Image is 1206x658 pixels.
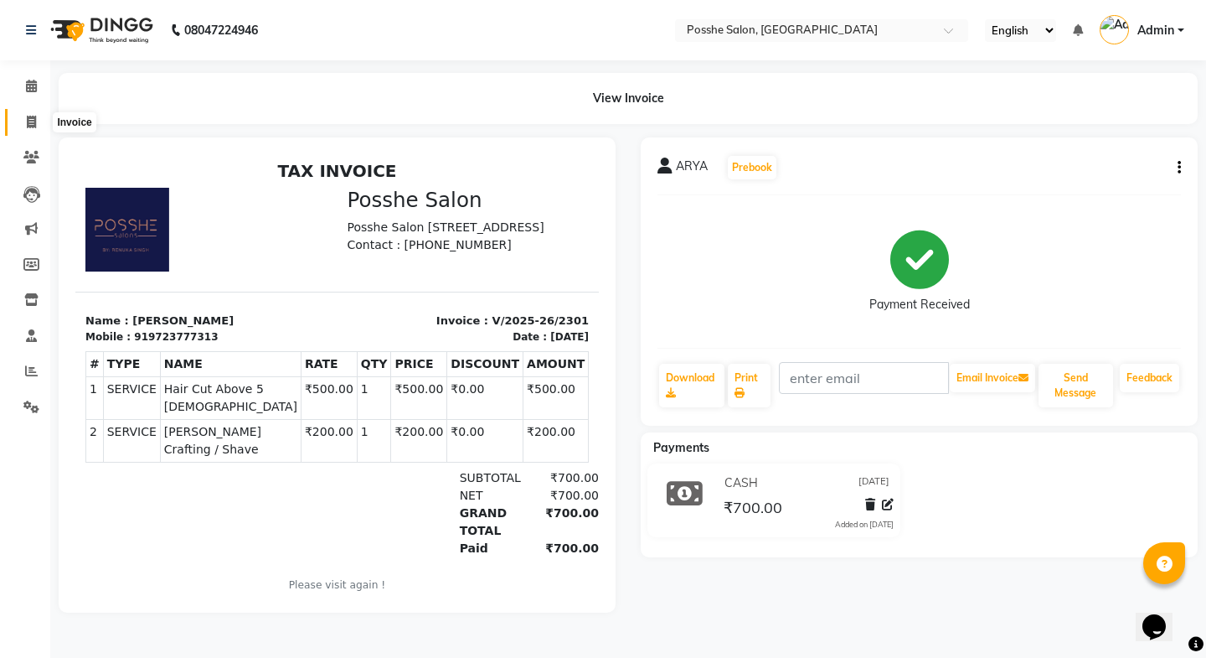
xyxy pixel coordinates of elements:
[281,197,316,222] th: QTY
[950,364,1035,392] button: Email Invoice
[1136,591,1189,641] iframe: chat widget
[449,315,523,333] div: ₹700.00
[374,333,449,350] div: NET
[1038,364,1113,407] button: Send Message
[281,265,316,308] td: 1
[724,498,782,521] span: ₹700.00
[225,265,281,308] td: ₹200.00
[28,222,85,265] td: SERVICE
[10,158,252,175] p: Name : [PERSON_NAME]
[43,7,157,54] img: logo
[437,175,472,190] div: Date :
[11,197,28,222] th: #
[653,440,709,455] span: Payments
[28,265,85,308] td: SERVICE
[374,386,449,403] div: Paid
[372,265,448,308] td: ₹0.00
[184,7,258,54] b: 08047224946
[53,112,95,132] div: Invoice
[11,265,28,308] td: 2
[225,222,281,265] td: ₹500.00
[676,158,708,181] span: ARYA
[779,362,948,394] input: enter email
[374,350,449,386] div: GRAND TOTAL
[869,296,970,313] div: Payment Received
[225,197,281,222] th: RATE
[372,197,448,222] th: DISCOUNT
[374,315,449,333] div: SUBTOTAL
[11,222,28,265] td: 1
[272,158,514,175] p: Invoice : V/2025-26/2301
[728,364,770,407] a: Print
[448,265,513,308] td: ₹200.00
[272,65,514,82] p: Posshe Salon [STREET_ADDRESS]
[449,386,523,403] div: ₹700.00
[89,226,222,262] span: Hair Cut Above 5 [DEMOGRAPHIC_DATA]
[475,175,513,190] div: [DATE]
[272,34,514,58] h3: Posshe Salon
[89,269,222,304] span: [PERSON_NAME] Crafting / Shave
[448,222,513,265] td: ₹500.00
[10,7,513,27] h2: TAX INVOICE
[316,265,372,308] td: ₹200.00
[316,222,372,265] td: ₹500.00
[1120,364,1179,392] a: Feedback
[449,350,523,386] div: ₹700.00
[85,197,225,222] th: NAME
[281,222,316,265] td: 1
[659,364,724,407] a: Download
[59,175,142,190] div: 919723777313
[10,175,55,190] div: Mobile :
[28,197,85,222] th: TYPE
[448,197,513,222] th: AMOUNT
[272,82,514,100] p: Contact : [PHONE_NUMBER]
[835,519,894,531] div: Added on [DATE]
[724,474,758,492] span: CASH
[10,423,513,438] p: Please visit again !
[1137,22,1174,39] span: Admin
[858,474,889,492] span: [DATE]
[728,156,776,179] button: Prebook
[59,73,1198,124] div: View Invoice
[449,333,523,350] div: ₹700.00
[1100,15,1129,44] img: Admin
[372,222,448,265] td: ₹0.00
[316,197,372,222] th: PRICE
